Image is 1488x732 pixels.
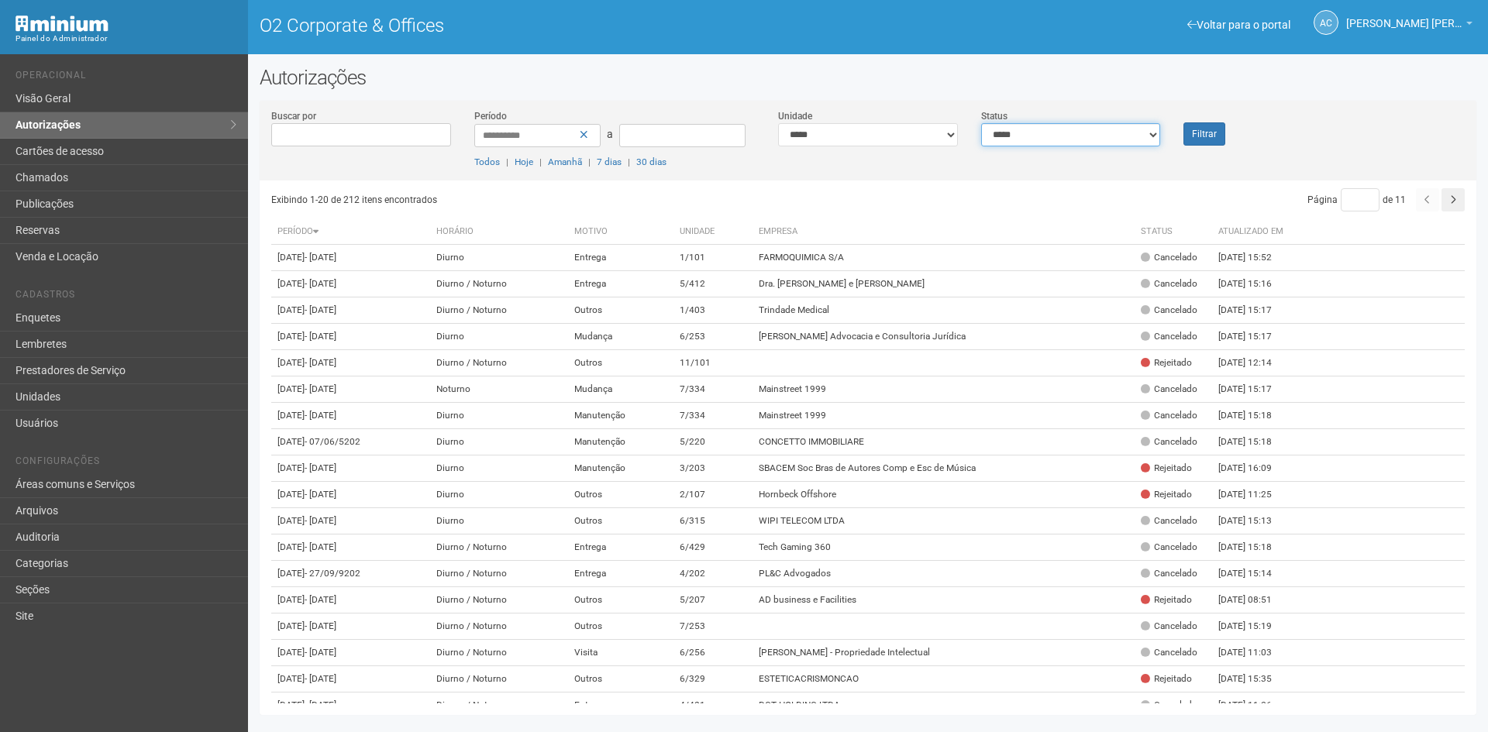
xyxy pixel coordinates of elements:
[568,666,673,692] td: Outros
[271,666,430,692] td: [DATE]
[271,587,430,613] td: [DATE]
[568,245,673,271] td: Entrega
[673,508,753,534] td: 6/315
[1141,567,1197,580] div: Cancelado
[597,156,622,167] a: 7 dias
[271,109,316,123] label: Buscar por
[15,70,236,86] li: Operacional
[673,587,753,613] td: 5/207
[1212,245,1297,271] td: [DATE] 15:52
[673,482,753,508] td: 2/107
[305,357,336,368] span: - [DATE]
[271,324,430,350] td: [DATE]
[305,410,336,421] span: - [DATE]
[673,245,753,271] td: 1/101
[1212,666,1297,692] td: [DATE] 15:35
[305,647,336,658] span: - [DATE]
[628,156,630,167] span: |
[305,515,336,526] span: - [DATE]
[568,219,673,245] th: Motivo
[271,297,430,324] td: [DATE]
[271,561,430,587] td: [DATE]
[305,278,336,289] span: - [DATE]
[568,271,673,297] td: Entrega
[753,640,1135,666] td: [PERSON_NAME] - Propriedade Intelectual
[305,436,360,447] span: - 07/06/5202
[1141,330,1197,343] div: Cancelado
[430,350,568,376] td: Diurno / Noturno
[271,613,430,640] td: [DATE]
[568,561,673,587] td: Entrega
[753,324,1135,350] td: [PERSON_NAME] Advocacia e Consultoria Jurídica
[1314,10,1338,35] a: AC
[1212,429,1297,455] td: [DATE] 15:18
[1212,534,1297,561] td: [DATE] 15:18
[1212,219,1297,245] th: Atualizado em
[430,429,568,455] td: Diurno
[305,462,336,473] span: - [DATE]
[271,429,430,455] td: [DATE]
[1141,409,1197,422] div: Cancelado
[430,376,568,403] td: Noturno
[15,32,236,46] div: Painel do Administrador
[753,692,1135,719] td: DGT HOLDING LTDA
[430,561,568,587] td: Diurno / Noturno
[673,692,753,719] td: 4/401
[430,403,568,429] td: Diurno
[568,297,673,324] td: Outros
[1141,251,1197,264] div: Cancelado
[260,15,856,36] h1: O2 Corporate & Offices
[673,219,753,245] th: Unidade
[1212,376,1297,403] td: [DATE] 15:17
[1212,482,1297,508] td: [DATE] 11:25
[673,429,753,455] td: 5/220
[305,383,336,394] span: - [DATE]
[430,613,568,640] td: Diurno / Noturno
[753,561,1135,587] td: PL&C Advogados
[753,455,1135,482] td: SBACEM Soc Bras de Autores Comp e Esc de Música
[673,403,753,429] td: 7/334
[1141,304,1197,317] div: Cancelado
[568,692,673,719] td: Entrega
[568,350,673,376] td: Outros
[1212,350,1297,376] td: [DATE] 12:14
[1212,508,1297,534] td: [DATE] 15:13
[271,245,430,271] td: [DATE]
[568,376,673,403] td: Mudança
[539,156,542,167] span: |
[673,324,753,350] td: 6/253
[430,508,568,534] td: Diurno
[305,699,336,710] span: - [DATE]
[1346,19,1472,32] a: [PERSON_NAME] [PERSON_NAME]
[15,289,236,305] li: Cadastros
[1141,435,1197,448] div: Cancelado
[1212,455,1297,482] td: [DATE] 16:09
[305,489,336,500] span: - [DATE]
[15,455,236,472] li: Configurações
[271,534,430,561] td: [DATE]
[305,304,336,315] span: - [DATE]
[271,376,430,403] td: [DATE]
[430,640,568,666] td: Diurno / Noturno
[568,508,673,534] td: Outros
[430,455,568,482] td: Diurno
[1212,324,1297,350] td: [DATE] 15:17
[506,156,508,167] span: |
[1141,277,1197,290] div: Cancelado
[778,109,812,123] label: Unidade
[588,156,591,167] span: |
[430,324,568,350] td: Diurno
[1346,2,1462,29] span: Ana Carla de Carvalho Silva
[673,350,753,376] td: 11/101
[1141,672,1192,686] div: Rejeitado
[568,613,673,640] td: Outros
[568,403,673,429] td: Manutenção
[260,66,1476,89] h2: Autorizações
[474,156,500,167] a: Todos
[548,156,582,167] a: Amanhã
[1187,19,1290,31] a: Voltar para o portal
[753,482,1135,508] td: Hornbeck Offshore
[673,297,753,324] td: 1/403
[15,15,108,32] img: Minium
[1141,620,1197,633] div: Cancelado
